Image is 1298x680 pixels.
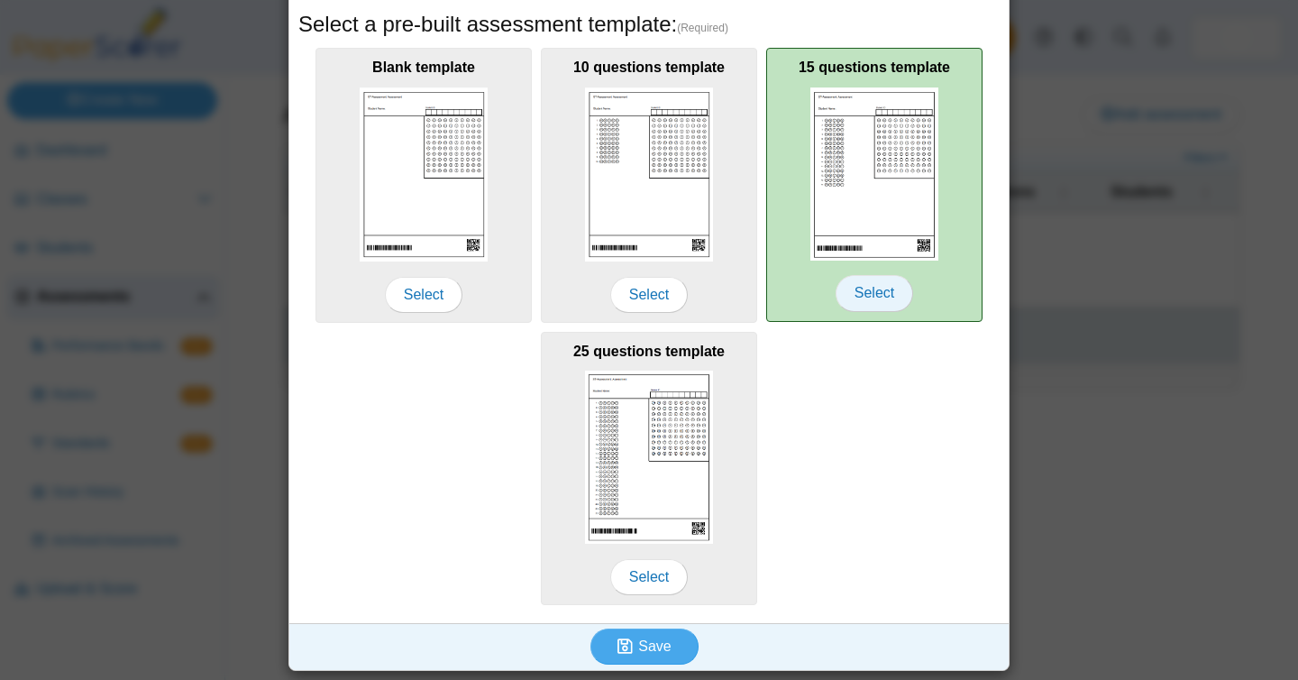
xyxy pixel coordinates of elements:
span: Select [836,275,913,311]
h5: Select a pre-built assessment template: [298,9,1000,40]
span: Select [385,277,462,313]
b: Blank template [372,60,475,75]
img: scan_sheet_blank.png [360,87,488,262]
b: 10 questions template [573,60,725,75]
span: (Required) [677,21,728,36]
span: Select [610,277,688,313]
img: scan_sheet_15_questions.png [810,87,938,261]
img: scan_sheet_25_questions.png [585,371,713,544]
span: Select [610,559,688,595]
img: scan_sheet_10_questions.png [585,87,713,262]
span: Save [638,639,671,654]
b: 25 questions template [573,344,725,359]
b: 15 questions template [799,60,950,75]
button: Save [590,629,699,665]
